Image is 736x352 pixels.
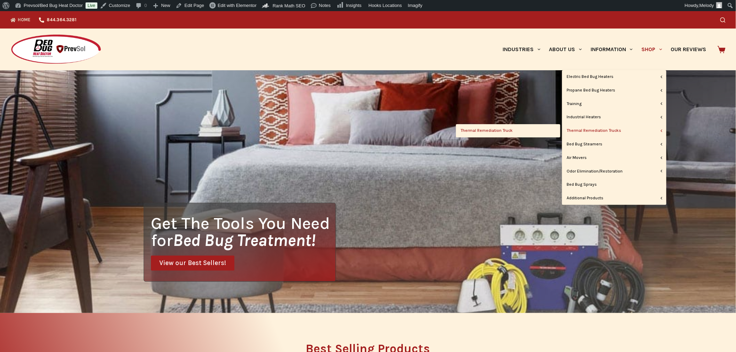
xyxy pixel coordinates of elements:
[151,215,336,249] h1: Get The Tools You Need for
[666,29,711,70] a: Our Reviews
[273,3,305,8] span: Rank Math SEO
[498,29,545,70] a: Industries
[35,11,81,29] a: 844.364.3281
[562,84,666,97] a: Propane Bed Bug Heaters
[562,165,666,178] a: Odor Elimination/Restoration
[10,11,81,29] nav: Top Menu
[562,70,666,83] a: Electric Bed Bug Heaters
[699,3,714,8] span: Melody
[6,3,26,24] button: Open LiveChat chat widget
[562,138,666,151] a: Bed Bug Steamers
[346,3,362,8] span: Insights
[637,29,666,70] a: Shop
[86,2,97,9] a: Live
[562,111,666,124] a: Industrial Heaters
[10,11,35,29] a: Home
[159,260,226,266] span: View our Best Sellers!
[151,256,234,271] a: View our Best Sellers!
[10,34,102,65] img: Prevsol/Bed Bug Heat Doctor
[720,17,726,23] button: Search
[173,230,315,250] i: Bed Bug Treatment!
[498,29,711,70] nav: Primary
[218,3,257,8] span: Edit with Elementor
[586,29,637,70] a: Information
[456,124,560,137] a: Thermal Remediation Truck
[562,97,666,111] a: Training
[562,178,666,191] a: Bed Bug Sprays
[562,151,666,165] a: Air Movers
[545,29,586,70] a: About Us
[562,124,666,137] a: Thermal Remediation Trucks
[562,192,666,205] a: Additional Products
